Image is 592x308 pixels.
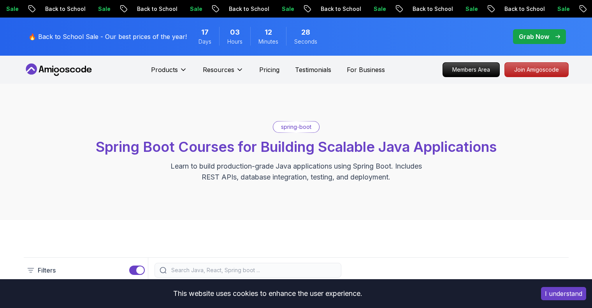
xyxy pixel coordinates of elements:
[347,65,385,74] a: For Business
[466,5,518,13] p: Back to School
[170,266,336,274] input: Search Java, React, Spring boot ...
[28,32,187,41] p: 🔥 Back to School Sale - Our best prices of the year!
[301,27,310,38] span: 28 Seconds
[203,65,244,81] button: Resources
[151,5,176,13] p: Sale
[6,5,59,13] p: Back to School
[427,5,451,13] p: Sale
[258,38,278,46] span: Minutes
[230,27,240,38] span: 3 Hours
[151,65,187,81] button: Products
[203,65,234,74] p: Resources
[282,5,335,13] p: Back to School
[98,5,151,13] p: Back to School
[281,123,311,131] p: spring-boot
[504,62,569,77] a: Join Amigoscode
[519,32,549,41] p: Grab Now
[96,138,497,155] span: Spring Boot Courses for Building Scalable Java Applications
[443,62,500,77] a: Members Area
[190,5,243,13] p: Back to School
[265,27,272,38] span: 12 Minutes
[151,65,178,74] p: Products
[505,63,568,77] p: Join Amigoscode
[443,63,499,77] p: Members Area
[201,27,209,38] span: 17 Days
[227,38,242,46] span: Hours
[374,5,427,13] p: Back to School
[243,5,268,13] p: Sale
[165,161,427,183] p: Learn to build production-grade Java applications using Spring Boot. Includes REST APIs, database...
[518,5,543,13] p: Sale
[6,285,529,302] div: This website uses cookies to enhance the user experience.
[295,65,331,74] a: Testimonials
[541,287,586,300] button: Accept cookies
[199,38,211,46] span: Days
[294,38,317,46] span: Seconds
[259,65,279,74] a: Pricing
[59,5,84,13] p: Sale
[38,266,56,275] p: Filters
[335,5,360,13] p: Sale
